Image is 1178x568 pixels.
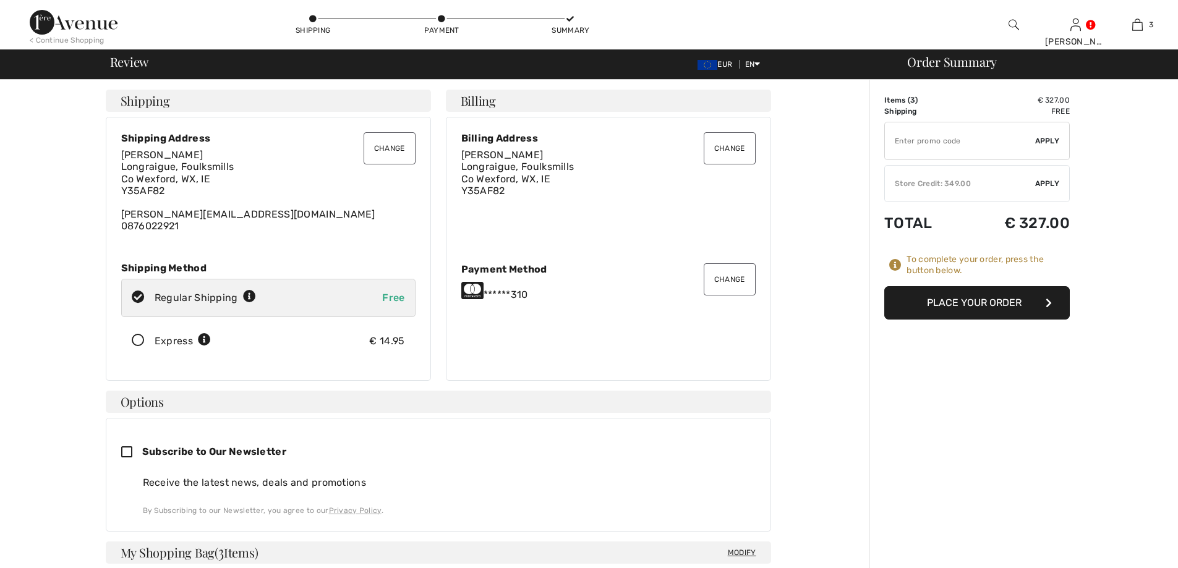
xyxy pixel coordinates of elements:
div: Payment Method [461,263,756,275]
div: To complete your order, press the button below. [907,254,1070,276]
span: Shipping [121,95,170,107]
div: < Continue Shopping [30,35,105,46]
span: Apply [1035,178,1060,189]
div: € 14.95 [369,334,404,349]
span: 3 [1149,19,1153,30]
div: Shipping [294,25,331,36]
div: Payment [423,25,460,36]
span: Apply [1035,135,1060,146]
td: Shipping [884,106,962,117]
div: By Subscribing to our Newsletter, you agree to our . [143,505,756,516]
span: ( Items) [215,544,258,561]
input: Promo code [885,122,1035,159]
span: Review [110,56,149,68]
span: Subscribe to Our Newsletter [142,446,286,457]
td: Items ( ) [884,95,962,106]
img: Euro [698,60,717,70]
img: search the website [1009,17,1019,32]
div: [PERSON_NAME] [1045,35,1106,48]
img: My Bag [1132,17,1143,32]
td: € 327.00 [962,202,1070,244]
span: Modify [728,546,756,559]
div: Regular Shipping [155,290,256,305]
span: [PERSON_NAME] [121,149,203,161]
div: Shipping Address [121,132,416,144]
button: Place Your Order [884,286,1070,320]
span: [PERSON_NAME] [461,149,544,161]
h4: My Shopping Bag [106,541,771,564]
a: Privacy Policy [329,506,382,515]
img: 1ère Avenue [30,10,117,35]
td: € 327.00 [962,95,1070,106]
h4: Options [106,391,771,413]
iframe: Opens a widget where you can find more information [1099,531,1166,562]
div: Express [155,334,211,349]
div: Shipping Method [121,262,416,274]
span: Billing [461,95,496,107]
span: Longraigue, Foulksmills Co Wexford, WX, IE Y35AF82 [461,161,574,196]
div: Billing Address [461,132,756,144]
div: Receive the latest news, deals and promotions [143,475,756,490]
span: 3 [910,96,915,104]
button: Change [704,132,756,164]
span: Free [382,292,404,303]
td: Total [884,202,962,244]
span: EN [745,60,761,69]
div: Summary [552,25,589,36]
a: 3 [1107,17,1167,32]
div: [PERSON_NAME][EMAIL_ADDRESS][DOMAIN_NAME] 0876022921 [121,149,416,232]
img: My Info [1070,17,1081,32]
td: Free [962,106,1070,117]
span: 3 [218,543,224,559]
button: Change [704,263,756,295]
button: Change [364,132,416,164]
div: Store Credit: 349.00 [885,178,1035,189]
a: Sign In [1070,19,1081,30]
span: Longraigue, Foulksmills Co Wexford, WX, IE Y35AF82 [121,161,234,196]
div: Order Summary [892,56,1171,68]
span: EUR [698,60,737,69]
